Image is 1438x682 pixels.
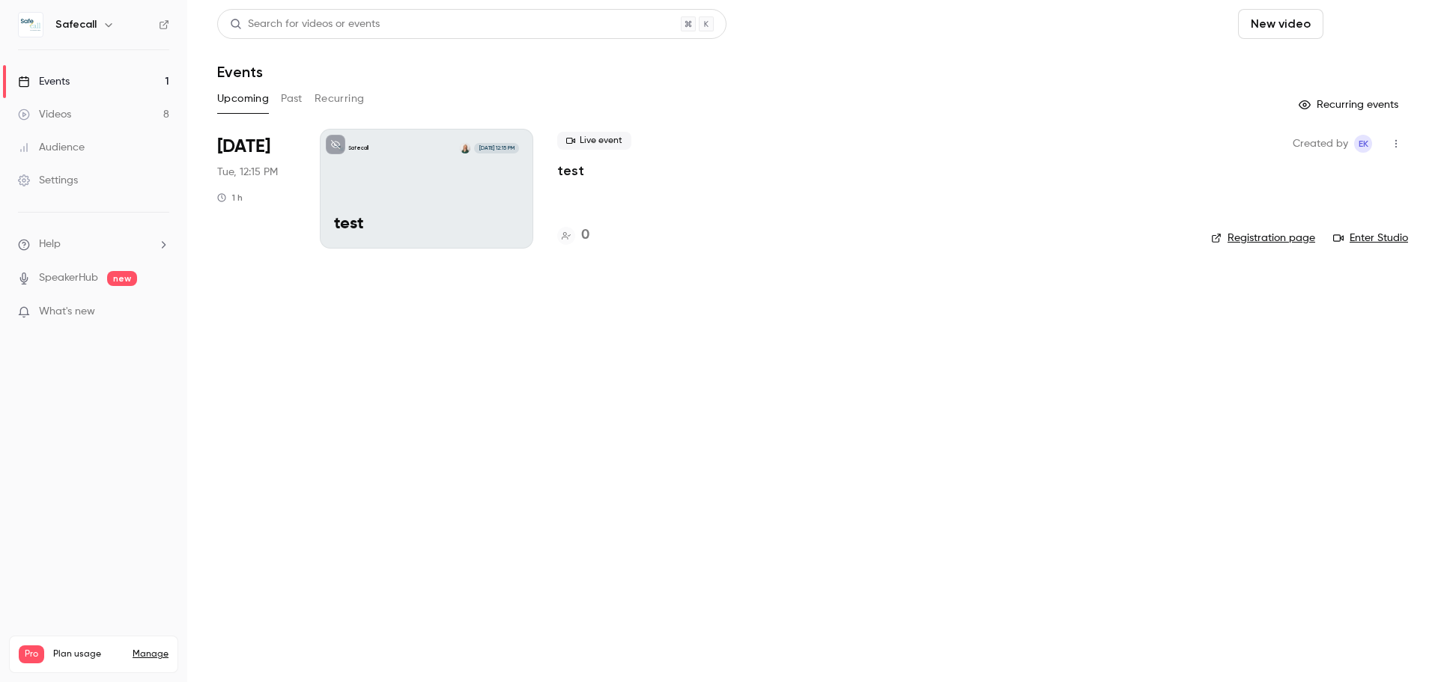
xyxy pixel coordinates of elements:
[217,129,296,249] div: Sep 30 Tue, 12:15 PM (Europe/London)
[230,16,380,32] div: Search for videos or events
[217,63,263,81] h1: Events
[18,237,169,252] li: help-dropdown-opener
[39,237,61,252] span: Help
[1359,135,1368,153] span: EK
[315,87,365,111] button: Recurring
[18,74,70,89] div: Events
[557,225,589,246] a: 0
[581,225,589,246] h4: 0
[217,192,243,204] div: 1 h
[334,215,519,234] p: test
[474,143,518,153] span: [DATE] 12:15 PM
[18,107,71,122] div: Videos
[281,87,303,111] button: Past
[1238,9,1323,39] button: New video
[19,13,43,37] img: Safecall
[460,143,470,153] img: Joanna Lewis
[1211,231,1315,246] a: Registration page
[133,648,169,660] a: Manage
[1292,93,1408,117] button: Recurring events
[1354,135,1372,153] span: Emma` Koster
[217,165,278,180] span: Tue, 12:15 PM
[107,271,137,286] span: new
[557,132,631,150] span: Live event
[1329,9,1408,39] button: Schedule
[53,648,124,660] span: Plan usage
[1333,231,1408,246] a: Enter Studio
[19,645,44,663] span: Pro
[320,129,533,249] a: testSafecallJoanna Lewis[DATE] 12:15 PMtest
[18,173,78,188] div: Settings
[18,140,85,155] div: Audience
[217,87,269,111] button: Upcoming
[39,270,98,286] a: SpeakerHub
[557,162,584,180] a: test
[151,305,169,319] iframe: Noticeable Trigger
[348,144,368,152] p: Safecall
[55,17,97,32] h6: Safecall
[39,304,95,320] span: What's new
[217,135,270,159] span: [DATE]
[1293,135,1348,153] span: Created by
